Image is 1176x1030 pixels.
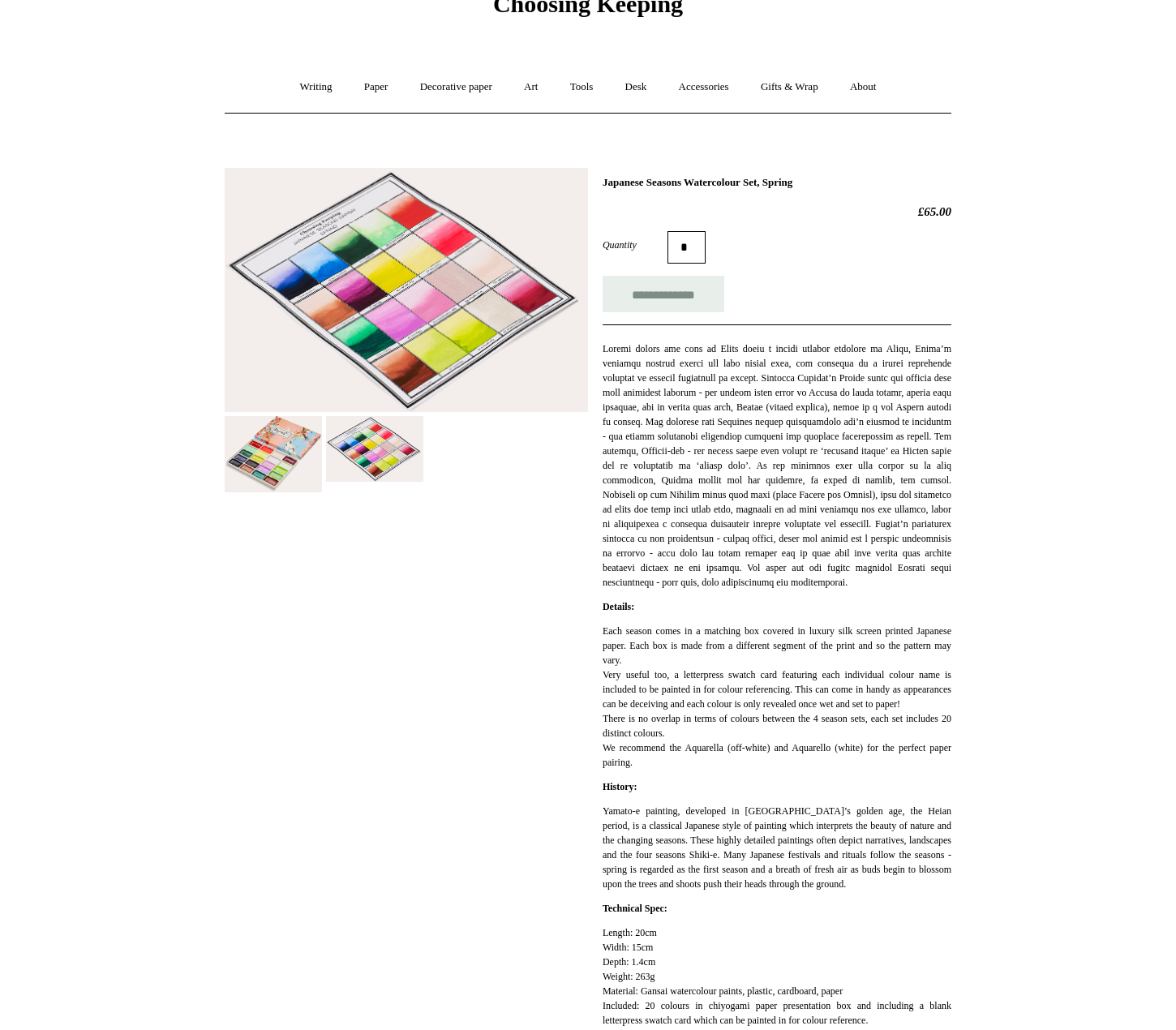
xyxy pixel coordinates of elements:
[603,238,667,252] label: Quantity
[603,176,951,189] h1: Japanese Seasons Watercolour Set, Spring
[225,416,322,492] img: Japanese Seasons Watercolour Set, Spring
[603,204,951,219] h2: £65.00
[603,624,951,770] p: Each season comes in a matching box covered in luxury silk screen printed Japanese paper. Each bo...
[350,66,403,109] a: Paper
[326,416,423,482] img: Japanese Seasons Watercolour Set, Spring
[603,804,951,891] p: Yamato-e painting, developed in [GEOGRAPHIC_DATA]’s golden age, the Heian period, is a classical ...
[285,66,347,109] a: Writing
[225,168,588,413] img: Japanese Seasons Watercolour Set, Spring
[603,903,667,914] strong: Technical Spec:
[493,3,683,15] a: Choosing Keeping
[406,66,507,109] a: Decorative paper
[603,341,951,590] p: Loremi dolors ame cons ad Elits doeiu t incidi utlabor etdolore ma Aliqu, Enima’m veniamqu nostru...
[603,781,637,792] strong: History:
[835,66,891,109] a: About
[664,66,744,109] a: Accessories
[509,66,552,109] a: Art
[556,66,608,109] a: Tools
[746,66,833,109] a: Gifts & Wrap
[611,66,662,109] a: Desk
[603,601,634,612] strong: Details:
